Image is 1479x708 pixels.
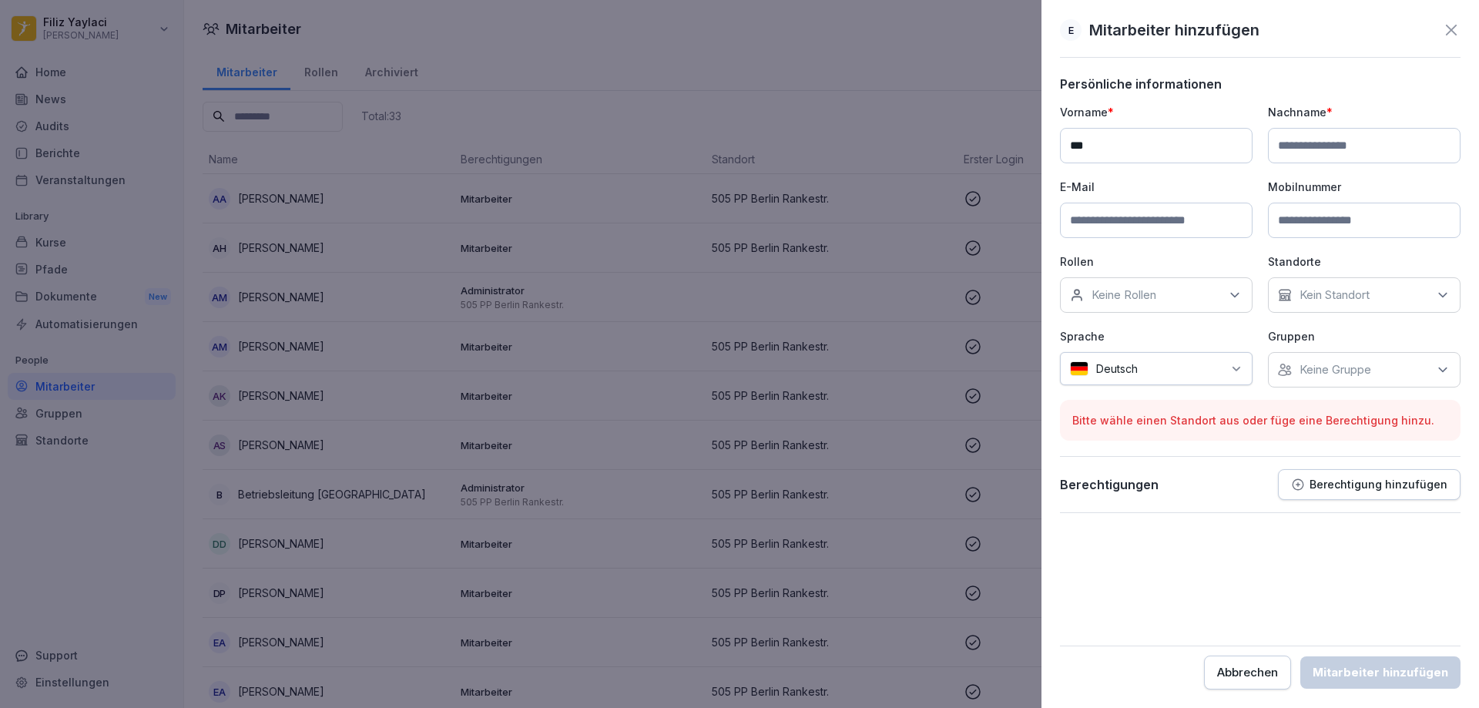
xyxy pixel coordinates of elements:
div: Mitarbeiter hinzufügen [1313,664,1448,681]
div: Abbrechen [1217,664,1278,681]
p: Standorte [1268,253,1461,270]
p: Gruppen [1268,328,1461,344]
button: Berechtigung hinzufügen [1278,469,1461,500]
p: Nachname [1268,104,1461,120]
p: Rollen [1060,253,1253,270]
p: Bitte wähle einen Standort aus oder füge eine Berechtigung hinzu. [1072,412,1448,428]
p: Kein Standort [1300,287,1370,303]
p: Sprache [1060,328,1253,344]
p: E-Mail [1060,179,1253,195]
p: Vorname [1060,104,1253,120]
p: Berechtigung hinzufügen [1310,478,1447,491]
div: Deutsch [1060,352,1253,385]
p: Keine Gruppe [1300,362,1371,377]
button: Mitarbeiter hinzufügen [1300,656,1461,689]
p: Persönliche informationen [1060,76,1461,92]
div: E [1060,19,1082,41]
p: Keine Rollen [1092,287,1156,303]
p: Mitarbeiter hinzufügen [1089,18,1259,42]
button: Abbrechen [1204,656,1291,690]
p: Berechtigungen [1060,477,1159,492]
p: Mobilnummer [1268,179,1461,195]
img: de.svg [1070,361,1088,376]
